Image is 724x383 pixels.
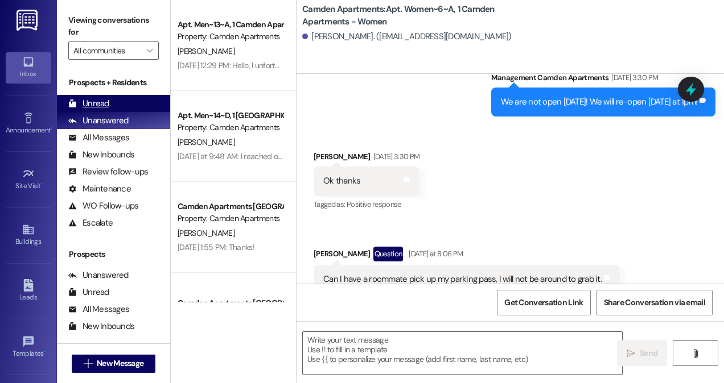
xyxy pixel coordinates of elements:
a: Site Visit • [6,164,51,195]
span: [PERSON_NAME] [178,137,235,147]
div: Can I have a roommate pick up my parking pass, I will not be around to grab it. [323,273,602,285]
button: Send [617,340,667,366]
div: Escalate [68,217,113,229]
div: New Inbounds [68,320,134,332]
div: Unanswered [68,115,129,127]
div: Apt. Men~14~D, 1 [GEOGRAPHIC_DATA] - Men [178,110,283,122]
div: Camden Apartments [GEOGRAPHIC_DATA] [178,297,283,309]
img: ResiDesk Logo [17,10,40,31]
div: Unread [68,98,109,110]
a: Buildings [6,220,51,251]
div: Question [373,247,404,261]
span: [PERSON_NAME] [178,228,235,238]
div: Prospects [57,248,170,260]
div: Ok thanks [323,175,360,187]
button: New Message [72,355,156,373]
span: • [41,180,43,188]
span: Get Conversation Link [504,297,583,309]
div: We are not open [DATE]! We will re-open [DATE] at 1pm! [501,96,698,108]
div: Camden Apartments [GEOGRAPHIC_DATA] [178,201,283,213]
div: [DATE] at 8:06 PM [406,248,463,260]
i:  [691,349,700,358]
a: Leads [6,276,51,306]
div: [DATE] 3:30 PM [608,72,658,84]
i:  [627,349,635,358]
div: Maintenance [68,183,131,195]
div: [DATE] 3:30 PM [371,151,420,163]
div: Apt. Men~13~A, 1 Camden Apartments - Men [178,19,283,31]
div: Unanswered [68,269,129,281]
div: Tagged as: [314,196,419,213]
div: All Messages [68,132,129,144]
button: Share Conversation via email [597,290,713,315]
div: Property: Camden Apartments [178,122,283,134]
b: Camden Apartments: Apt. Women~6~A, 1 Camden Apartments - Women [302,3,530,28]
div: [DATE] at 9:48 AM: I reached out to him. Waiting for him to get back to me. [178,151,421,161]
div: [DATE] 1:55 PM: Thanks! [178,242,254,252]
label: Viewing conversations for [68,11,159,41]
button: Get Conversation Link [497,290,590,315]
span: Positive response [347,199,401,209]
i:  [146,46,153,55]
div: [PERSON_NAME] [314,151,419,166]
a: Templates • [6,332,51,363]
span: Send [640,347,657,359]
span: New Message [97,357,143,369]
span: Share Conversation via email [604,297,705,309]
div: [PERSON_NAME]. ([EMAIL_ADDRESS][DOMAIN_NAME]) [302,31,512,43]
div: New Inbounds [68,149,134,161]
a: Inbox [6,52,51,83]
div: All Messages [68,303,129,315]
span: [PERSON_NAME] [178,46,235,56]
div: [PERSON_NAME] [314,247,620,265]
div: Unread [68,286,109,298]
div: Property: Camden Apartments [178,31,283,43]
div: WO Follow-ups [68,200,138,212]
i:  [84,359,92,368]
span: • [44,348,46,356]
div: Review follow-ups [68,166,148,178]
div: Property: Camden Apartments [178,213,283,224]
input: All communities [73,41,141,60]
div: Management Camden Apartments [491,72,716,88]
div: Prospects + Residents [57,77,170,89]
span: • [51,124,52,132]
